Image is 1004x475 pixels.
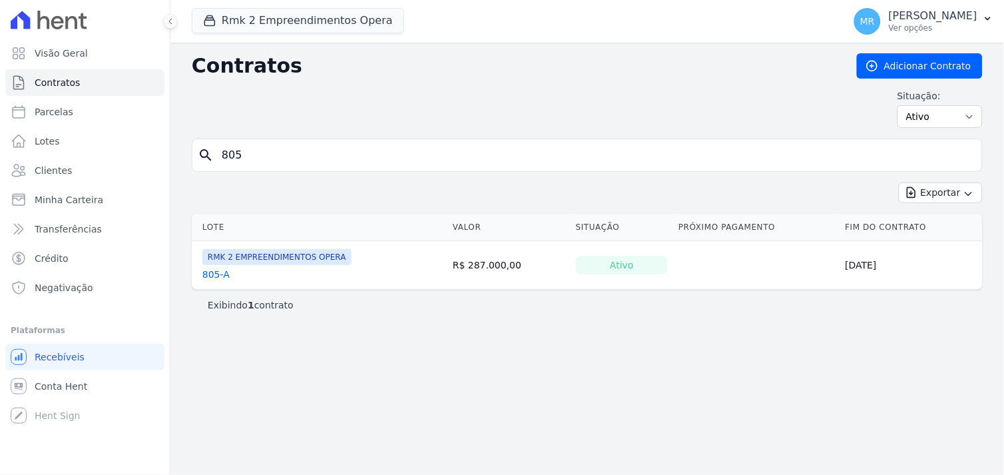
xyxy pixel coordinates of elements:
[857,53,983,79] a: Adicionar Contrato
[35,164,72,177] span: Clientes
[897,89,983,103] label: Situação:
[5,344,164,370] a: Recebíveis
[198,147,214,163] i: search
[208,298,294,312] p: Exibindo contrato
[673,214,840,241] th: Próximo Pagamento
[35,105,73,119] span: Parcelas
[571,214,673,241] th: Situação
[899,183,983,203] button: Exportar
[5,245,164,272] a: Crédito
[5,157,164,184] a: Clientes
[192,214,447,241] th: Lote
[35,76,80,89] span: Contratos
[5,274,164,301] a: Negativação
[860,17,875,26] span: MR
[576,256,668,274] div: Ativo
[5,69,164,96] a: Contratos
[5,373,164,400] a: Conta Hent
[35,193,103,207] span: Minha Carteira
[35,281,93,294] span: Negativação
[248,300,254,310] b: 1
[35,135,60,148] span: Lotes
[202,268,230,281] a: 805-A
[447,241,571,290] td: R$ 287.000,00
[35,252,69,265] span: Crédito
[214,142,977,169] input: Buscar por nome do lote
[192,54,836,78] h2: Contratos
[889,9,977,23] p: [PERSON_NAME]
[35,47,88,60] span: Visão Geral
[5,40,164,67] a: Visão Geral
[5,99,164,125] a: Parcelas
[192,8,404,33] button: Rmk 2 Empreendimentos Opera
[5,216,164,242] a: Transferências
[11,322,159,338] div: Plataformas
[202,249,352,265] span: RMK 2 EMPREENDIMENTOS OPERA
[5,187,164,213] a: Minha Carteira
[35,350,85,364] span: Recebíveis
[35,380,87,393] span: Conta Hent
[35,223,102,236] span: Transferências
[840,241,983,290] td: [DATE]
[447,214,571,241] th: Valor
[5,128,164,155] a: Lotes
[844,3,1004,40] button: MR [PERSON_NAME] Ver opções
[889,23,977,33] p: Ver opções
[840,214,983,241] th: Fim do Contrato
